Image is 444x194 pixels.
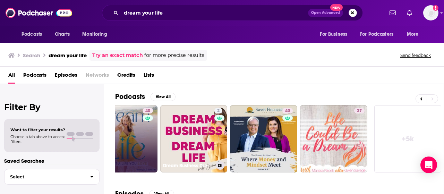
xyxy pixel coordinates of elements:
[354,108,365,113] a: 37
[145,108,150,115] span: 40
[402,28,427,41] button: open menu
[23,69,46,84] a: Podcasts
[86,69,109,84] span: Networks
[10,134,65,144] span: Choose a tab above to access filters.
[55,69,77,84] a: Episodes
[330,4,343,11] span: New
[77,28,116,41] button: open menu
[420,157,437,173] div: Open Intercom Messenger
[102,5,363,21] div: Search podcasts, credits, & more...
[8,69,15,84] a: All
[285,108,290,115] span: 40
[6,6,72,19] img: Podchaser - Follow, Share and Rate Podcasts
[357,108,362,115] span: 37
[311,11,340,15] span: Open Advanced
[121,7,308,18] input: Search podcasts, credits, & more...
[423,5,438,20] span: Logged in as carlosrosario
[115,92,145,101] h2: Podcasts
[423,5,438,20] button: Show profile menu
[144,69,154,84] a: Lists
[360,29,393,39] span: For Podcasters
[49,52,87,59] h3: dream your life
[4,169,100,185] button: Select
[230,105,297,172] a: 40
[17,28,51,41] button: open menu
[143,108,153,113] a: 40
[4,158,100,164] p: Saved Searches
[387,7,399,19] a: Show notifications dropdown
[4,102,100,112] h2: Filter By
[55,29,70,39] span: Charts
[308,9,343,17] button: Open AdvancedNew
[398,52,433,58] button: Send feedback
[407,29,419,39] span: More
[214,108,222,113] a: 2
[423,5,438,20] img: User Profile
[22,29,42,39] span: Podcasts
[50,28,74,41] a: Charts
[315,28,356,41] button: open menu
[374,105,442,172] a: +5k
[163,163,213,169] h3: Dream Business Dream Life
[23,52,40,59] h3: Search
[433,5,438,11] svg: Email not verified
[10,127,65,132] span: Want to filter your results?
[82,29,107,39] span: Monitoring
[151,93,176,101] button: View All
[160,105,228,172] a: 2Dream Business Dream Life
[92,51,143,59] a: Try an exact match
[115,92,176,101] a: PodcastsView All
[404,7,415,19] a: Show notifications dropdown
[282,108,293,113] a: 40
[117,69,135,84] a: Credits
[5,175,85,179] span: Select
[320,29,347,39] span: For Business
[144,51,204,59] span: for more precise results
[217,108,220,115] span: 2
[356,28,403,41] button: open menu
[90,105,157,172] a: 40
[300,105,367,172] a: 37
